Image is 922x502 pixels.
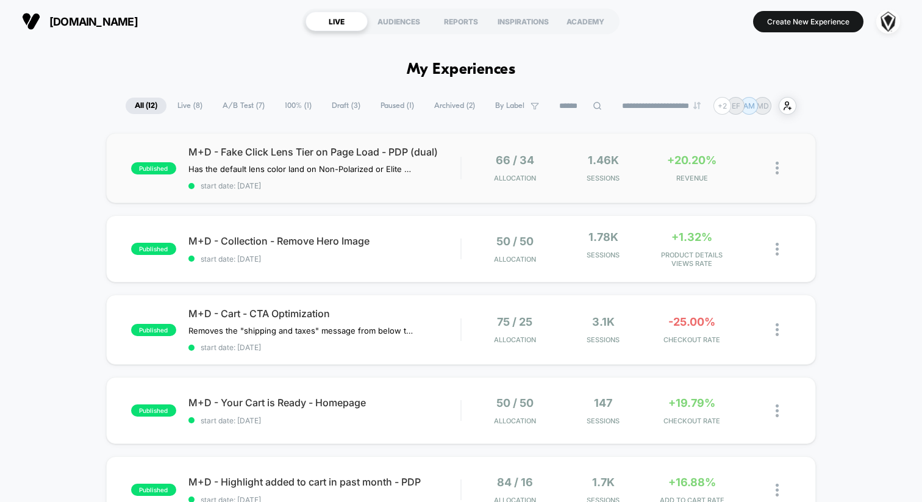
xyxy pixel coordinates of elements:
[562,251,645,259] span: Sessions
[671,231,712,243] span: +1.32%
[732,101,740,110] p: EF
[494,174,536,182] span: Allocation
[407,61,516,79] h1: My Experiences
[554,12,616,31] div: ACADEMY
[371,98,423,114] span: Paused ( 1 )
[494,417,536,425] span: Allocation
[776,162,779,174] img: close
[757,101,769,110] p: MD
[776,484,779,497] img: close
[188,343,460,352] span: start date: [DATE]
[713,97,731,115] div: + 2
[562,174,645,182] span: Sessions
[213,98,274,114] span: A/B Test ( 7 )
[668,476,716,489] span: +16.88%
[651,335,733,344] span: CHECKOUT RATE
[131,243,176,255] span: published
[323,98,370,114] span: Draft ( 3 )
[425,98,484,114] span: Archived ( 2 )
[131,404,176,417] span: published
[188,235,460,247] span: M+D - Collection - Remove Hero Image
[497,476,533,489] span: 84 / 16
[651,174,733,182] span: REVENUE
[594,396,612,409] span: 147
[168,98,212,114] span: Live ( 8 )
[776,404,779,417] img: close
[753,11,863,32] button: Create New Experience
[562,335,645,344] span: Sessions
[651,417,733,425] span: CHECKOUT RATE
[188,254,460,264] span: start date: [DATE]
[188,146,460,158] span: M+D - Fake Click Lens Tier on Page Load - PDP (dual)
[276,98,321,114] span: 100% ( 1 )
[188,164,415,174] span: Has the default lens color land on Non-Polarized or Elite Polarized to see if that performs bette...
[873,9,904,34] button: ppic
[306,12,368,31] div: LIVE
[188,181,460,190] span: start date: [DATE]
[876,10,900,34] img: ppic
[592,476,615,489] span: 1.7k
[743,101,755,110] p: AM
[494,255,536,264] span: Allocation
[188,326,415,335] span: Removes the "shipping and taxes" message from below the CTA and replaces it with message about re...
[188,416,460,425] span: start date: [DATE]
[693,102,701,109] img: end
[492,12,554,31] div: INSPIRATIONS
[126,98,166,114] span: All ( 12 )
[188,396,460,409] span: M+D - Your Cart is Ready - Homepage
[430,12,492,31] div: REPORTS
[496,235,534,248] span: 50 / 50
[497,315,532,328] span: 75 / 25
[494,335,536,344] span: Allocation
[592,315,615,328] span: 3.1k
[776,323,779,336] img: close
[668,396,715,409] span: +19.79%
[588,154,619,167] span: 1.46k
[49,15,138,28] span: [DOMAIN_NAME]
[131,324,176,336] span: published
[18,12,141,31] button: [DOMAIN_NAME]
[368,12,430,31] div: AUDIENCES
[496,396,534,409] span: 50 / 50
[668,315,715,328] span: -25.00%
[776,243,779,256] img: close
[188,476,460,488] span: M+D - Highlight added to cart in past month - PDP
[588,231,618,243] span: 1.78k
[188,307,460,320] span: M+D - Cart - CTA Optimization
[131,484,176,496] span: published
[651,251,733,268] span: PRODUCT DETAILS VIEWS RATE
[562,417,645,425] span: Sessions
[495,101,524,110] span: By Label
[131,162,176,174] span: published
[667,154,717,167] span: +20.20%
[496,154,534,167] span: 66 / 34
[22,12,40,30] img: Visually logo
